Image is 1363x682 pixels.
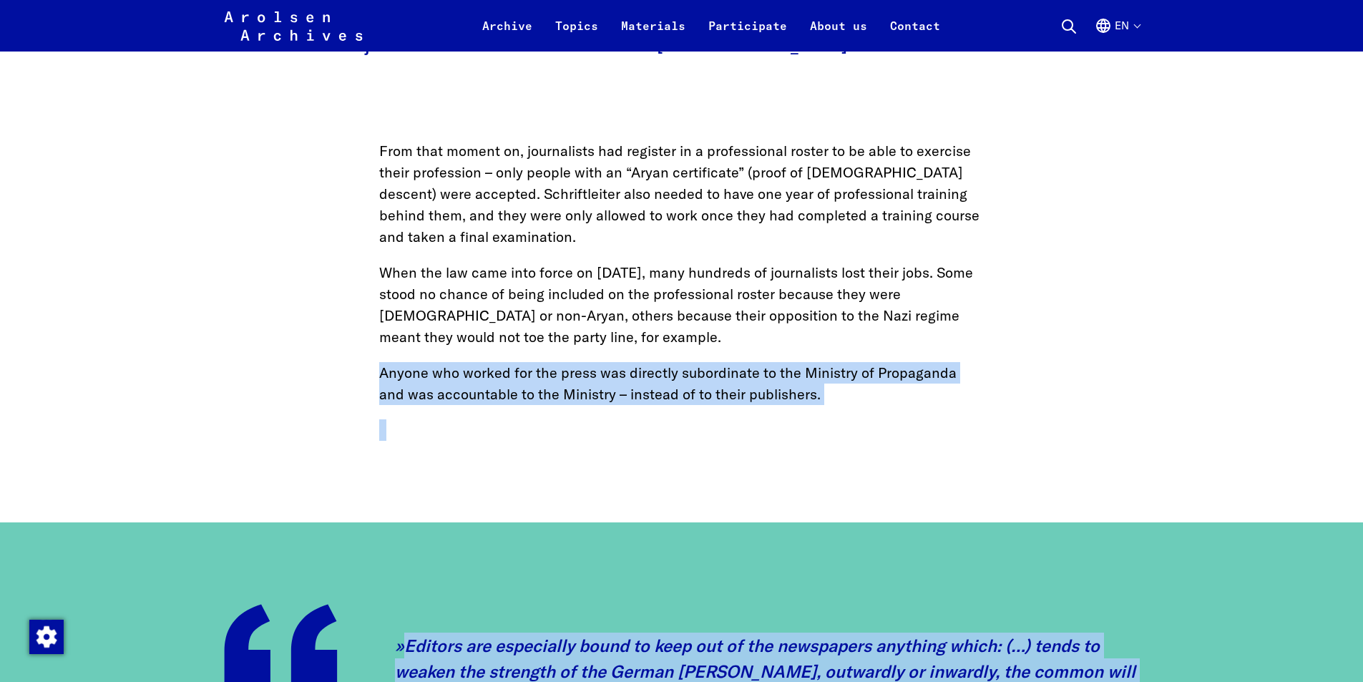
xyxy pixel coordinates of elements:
p: From that moment on, journalists had register in a professional roster to be able to exercise the... [379,140,985,248]
a: Materials [610,17,697,52]
p: When the law came into force on [DATE], many hundreds of journalists lost their jobs. Some stood ... [379,262,985,348]
nav: Primary [471,9,952,43]
a: Archive [471,17,544,52]
img: Change consent [29,620,64,654]
a: Topics [544,17,610,52]
button: English, language selection [1095,17,1140,52]
a: Contact [879,17,952,52]
p: Anyone who worked for the press was directly subordinate to the Ministry of Propaganda and was ac... [379,362,985,405]
a: About us [798,17,879,52]
a: Participate [697,17,798,52]
div: Change consent [29,619,63,653]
